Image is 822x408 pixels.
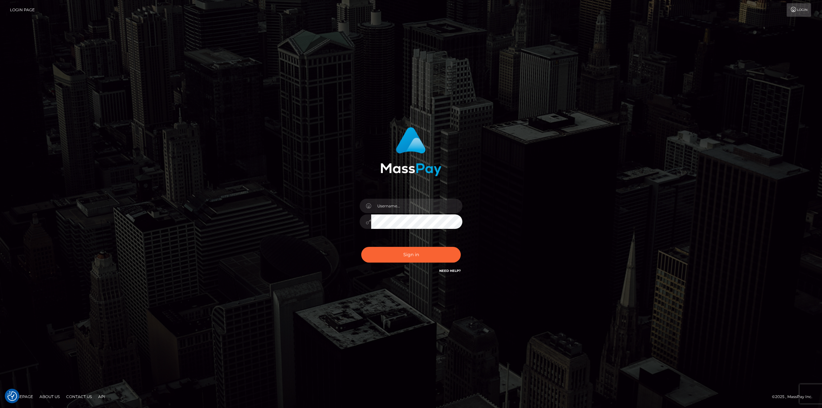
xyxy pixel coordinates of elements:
a: Homepage [7,392,36,402]
a: Login Page [10,3,35,17]
a: API [96,392,108,402]
button: Sign in [361,247,461,263]
a: Contact Us [64,392,94,402]
div: © 2025 , MassPay Inc. [772,393,817,400]
img: MassPay Login [380,127,442,176]
a: Need Help? [439,269,461,273]
a: About Us [37,392,62,402]
img: Revisit consent button [7,391,17,401]
button: Consent Preferences [7,391,17,401]
input: Username... [371,199,462,213]
a: Login [787,3,811,17]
